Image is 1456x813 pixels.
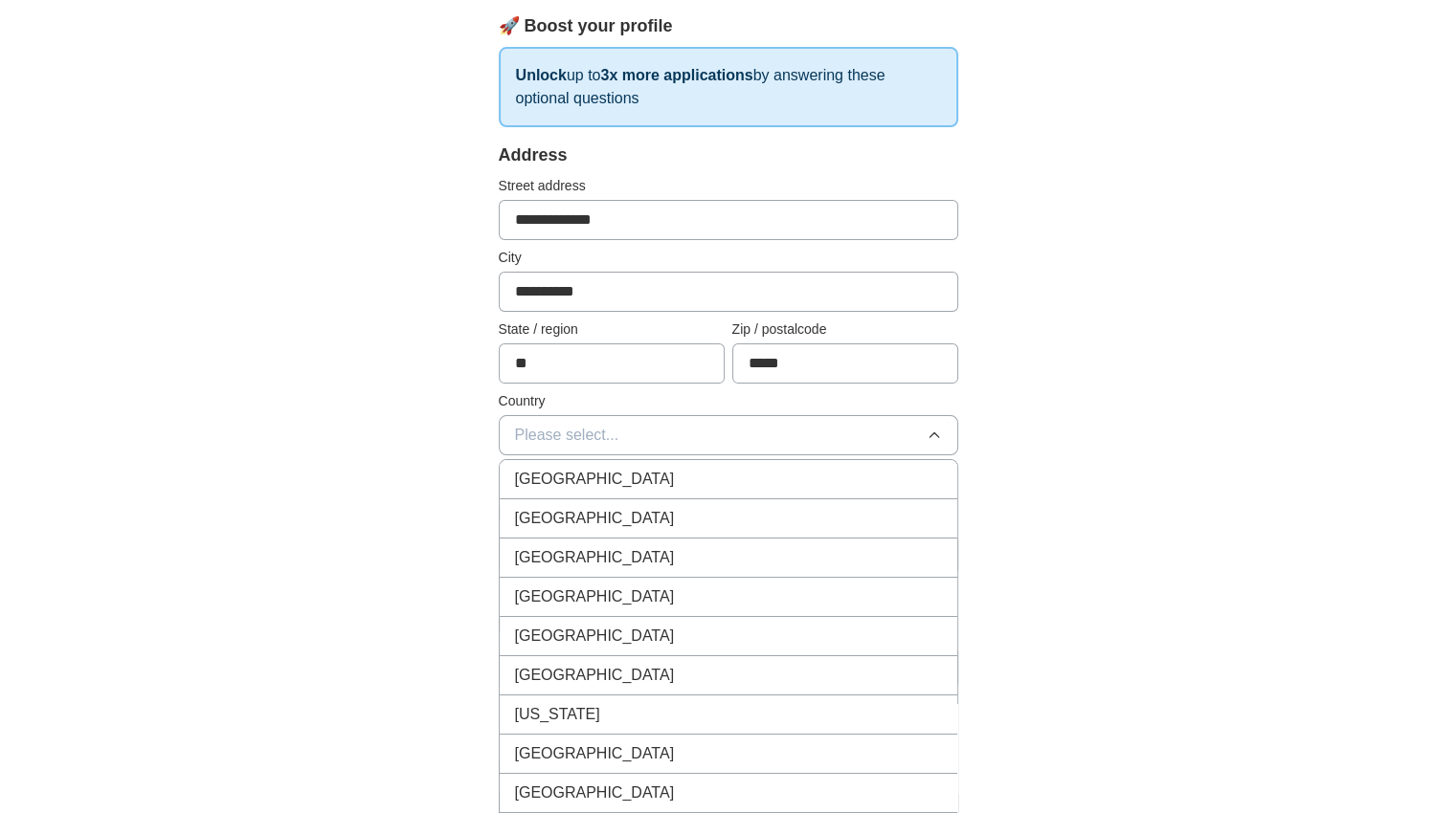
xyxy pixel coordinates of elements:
[499,248,958,268] label: City
[732,319,958,340] label: Zip / postalcode
[499,176,958,196] label: Street address
[515,664,675,687] span: [GEOGRAPHIC_DATA]
[499,13,958,39] div: 🚀 Boost your profile
[515,703,600,726] span: [US_STATE]
[515,546,675,569] span: [GEOGRAPHIC_DATA]
[515,585,675,608] span: [GEOGRAPHIC_DATA]
[515,625,675,648] span: [GEOGRAPHIC_DATA]
[515,742,675,765] span: [GEOGRAPHIC_DATA]
[499,415,958,455] button: Please select...
[516,67,567,83] strong: Unlock
[515,424,619,447] span: Please select...
[499,319,725,340] label: State / region
[499,143,958,168] div: Address
[515,781,675,804] span: [GEOGRAPHIC_DATA]
[600,67,752,83] strong: 3x more applications
[499,391,958,411] label: Country
[515,507,675,530] span: [GEOGRAPHIC_DATA]
[515,468,675,491] span: [GEOGRAPHIC_DATA]
[499,47,958,127] p: up to by answering these optional questions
